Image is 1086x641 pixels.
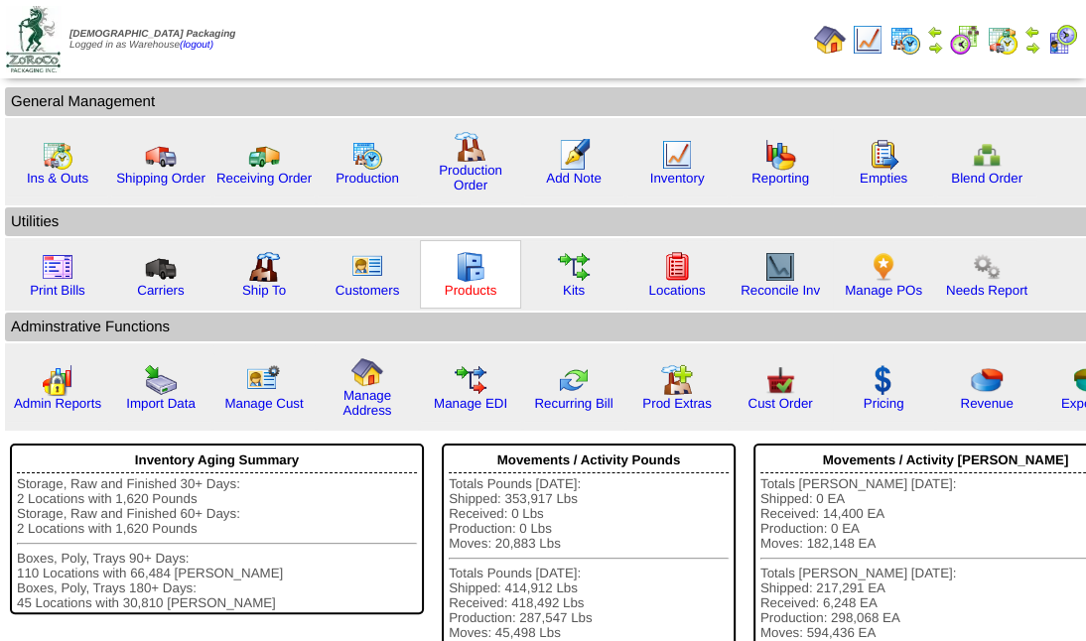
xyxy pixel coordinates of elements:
[242,283,286,298] a: Ship To
[248,251,280,283] img: factory2.gif
[946,283,1027,298] a: Needs Report
[455,131,486,163] img: factory.gif
[868,364,899,396] img: dollar.gif
[558,364,590,396] img: reconcile.gif
[246,364,283,396] img: managecust.png
[642,396,712,411] a: Prod Extras
[661,251,693,283] img: locations.gif
[764,364,796,396] img: cust_order.png
[455,364,486,396] img: edi.gif
[927,40,943,56] img: arrowright.gif
[336,283,399,298] a: Customers
[927,24,943,40] img: arrowleft.gif
[563,283,585,298] a: Kits
[747,396,812,411] a: Cust Order
[889,24,921,56] img: calendarprod.gif
[137,283,184,298] a: Carriers
[1024,24,1040,40] img: arrowleft.gif
[558,139,590,171] img: orders.gif
[814,24,846,56] img: home.gif
[960,396,1013,411] a: Revenue
[764,139,796,171] img: graph.gif
[445,283,497,298] a: Products
[126,396,196,411] a: Import Data
[741,283,820,298] a: Reconcile Inv
[661,139,693,171] img: line_graph.gif
[860,171,907,186] a: Empties
[1024,40,1040,56] img: arrowright.gif
[764,251,796,283] img: line_graph2.gif
[69,29,235,40] span: [DEMOGRAPHIC_DATA] Packaging
[69,29,235,51] span: Logged in as Warehouse
[455,251,486,283] img: cabinet.gif
[351,356,383,388] img: home.gif
[868,251,899,283] img: po.png
[42,251,73,283] img: invoice2.gif
[648,283,705,298] a: Locations
[17,448,417,473] div: Inventory Aging Summary
[180,40,213,51] a: (logout)
[987,24,1018,56] img: calendarinout.gif
[971,364,1003,396] img: pie_chart.png
[864,396,904,411] a: Pricing
[951,171,1022,186] a: Blend Order
[42,139,73,171] img: calendarinout.gif
[351,139,383,171] img: calendarprod.gif
[351,251,383,283] img: customers.gif
[30,283,85,298] a: Print Bills
[343,388,392,418] a: Manage Address
[42,364,73,396] img: graph2.png
[1046,24,1078,56] img: calendarcustomer.gif
[17,476,417,610] div: Storage, Raw and Finished 30+ Days: 2 Locations with 1,620 Pounds Storage, Raw and Finished 60+ D...
[558,251,590,283] img: workflow.gif
[145,139,177,171] img: truck.gif
[845,283,922,298] a: Manage POs
[434,396,507,411] a: Manage EDI
[661,364,693,396] img: prodextras.gif
[949,24,981,56] img: calendarblend.gif
[248,139,280,171] img: truck2.gif
[546,171,602,186] a: Add Note
[439,163,502,192] a: Production Order
[145,251,177,283] img: truck3.gif
[224,396,303,411] a: Manage Cust
[116,171,205,186] a: Shipping Order
[751,171,809,186] a: Reporting
[145,364,177,396] img: import.gif
[971,139,1003,171] img: network.png
[868,139,899,171] img: workorder.gif
[534,396,612,411] a: Recurring Bill
[650,171,705,186] a: Inventory
[27,171,88,186] a: Ins & Outs
[336,171,399,186] a: Production
[6,6,61,72] img: zoroco-logo-small.webp
[971,251,1003,283] img: workflow.png
[449,448,729,473] div: Movements / Activity Pounds
[14,396,101,411] a: Admin Reports
[852,24,883,56] img: line_graph.gif
[216,171,312,186] a: Receiving Order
